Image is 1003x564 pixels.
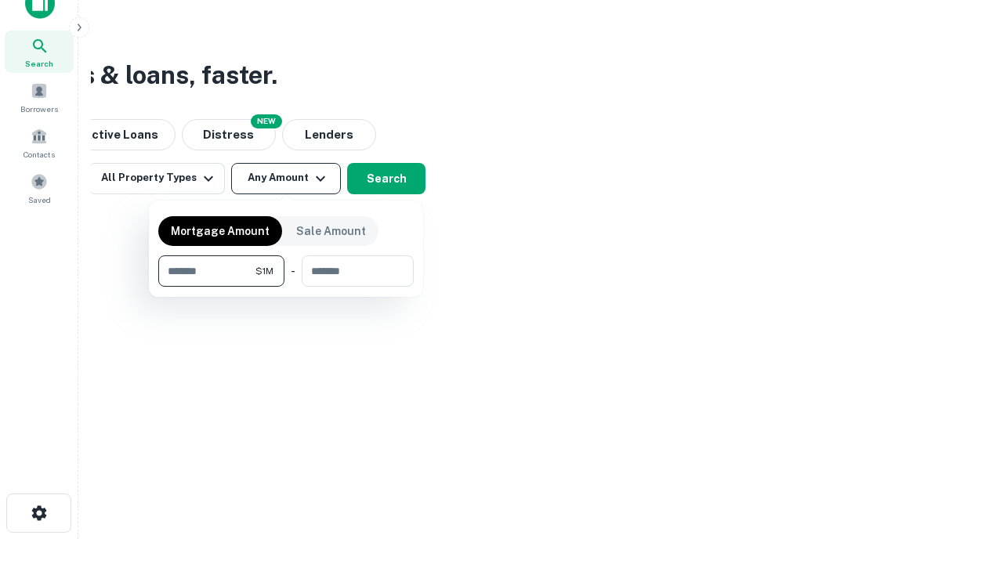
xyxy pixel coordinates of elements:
[255,264,273,278] span: $1M
[296,222,366,240] p: Sale Amount
[925,439,1003,514] iframe: Chat Widget
[171,222,270,240] p: Mortgage Amount
[291,255,295,287] div: -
